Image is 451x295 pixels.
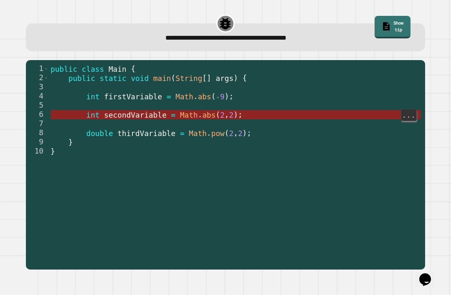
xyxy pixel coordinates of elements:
div: 5 [26,101,49,110]
span: thirdVariable [117,129,175,138]
div: 9 [26,138,49,147]
span: firstVariable [104,93,162,101]
span: String [175,74,202,83]
span: int [86,111,99,119]
span: Main [109,65,127,73]
div: 7 [26,119,49,129]
span: static [99,74,126,83]
span: public [68,74,95,83]
span: 2 [238,129,243,138]
div: 3 [26,83,49,92]
div: 8 [26,129,49,138]
span: Toggle code folding, rows 1 through 10 [44,64,48,73]
span: abs [198,93,211,101]
span: args [215,74,233,83]
div: 6 [26,110,49,119]
span: int [86,93,99,101]
span: public [51,65,77,73]
div: 1 [26,64,49,73]
div: 2 [26,73,49,83]
span: double [86,129,113,138]
span: 2 [229,111,233,119]
span: Math [189,129,207,138]
span: Toggle code folding, rows 2 through 9 [44,73,48,83]
span: = [171,111,175,119]
span: 2 [229,129,233,138]
span: abs [202,111,215,119]
span: void [131,74,149,83]
span: main [153,74,171,83]
span: Math [180,111,198,119]
a: Show tip [375,16,410,38]
span: 2 [220,111,225,119]
div: 4 [26,92,49,101]
iframe: chat widget [416,262,443,287]
span: class [82,65,104,73]
span: -9 [215,93,224,101]
span: = [180,129,185,138]
span: = [167,93,171,101]
span: pow [211,129,225,138]
div: 10 [26,147,49,156]
span: Math [175,93,193,101]
span: secondVariable [104,111,167,119]
span: ... [401,110,416,120]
